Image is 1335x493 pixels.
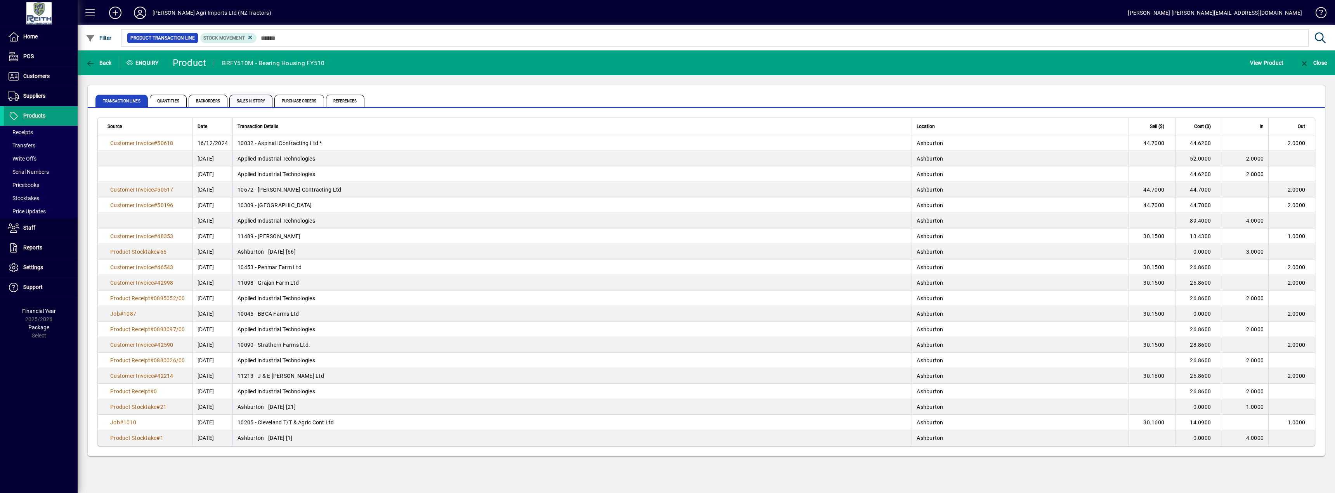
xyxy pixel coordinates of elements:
span: 1.0000 [1246,404,1264,410]
div: [PERSON_NAME] Agri-Imports Ltd (NZ Tractors) [153,7,271,19]
a: Job#1087 [107,310,139,318]
td: 10453 - Penmar Farm Ltd [232,259,912,275]
td: 10672 - [PERSON_NAME] Contracting Ltd [232,182,912,197]
span: Transaction Lines [95,95,148,107]
span: Customer Invoice [110,140,154,146]
div: BRFY510M - Bearing Housing FY510 [222,57,324,69]
span: 4.0000 [1246,435,1264,441]
td: Applied Industrial Technologies [232,353,912,368]
span: Stock movement [203,35,245,41]
td: 0.0000 [1175,399,1222,415]
a: Home [4,27,78,47]
td: 26.8600 [1175,259,1222,275]
span: # [156,249,160,255]
a: Customer Invoice#46543 [107,263,176,272]
span: Price Updates [8,208,46,214]
span: Package [28,324,49,330]
td: [DATE] [192,166,233,182]
a: Knowledge Base [1310,2,1325,27]
td: [DATE] [192,275,233,291]
span: # [154,187,157,193]
span: Filter [86,35,112,41]
span: Home [23,33,38,40]
span: Product Receipt [110,295,150,301]
span: Ashburton [917,249,943,255]
span: Quantities [150,95,187,107]
mat-chip: Product Transaction Type: Stock movement [200,33,257,43]
span: 2.0000 [1288,264,1306,270]
span: Ashburton [917,419,943,426]
span: Support [23,284,43,290]
span: # [154,280,157,286]
app-page-header-button: Close enquiry [1292,56,1335,70]
div: Source [107,122,188,131]
td: 26.8600 [1175,384,1222,399]
span: Sell ($) [1150,122,1164,131]
td: 14.0900 [1175,415,1222,430]
td: 30.1600 [1129,415,1175,430]
td: 10090 - Strathern Farms Ltd. [232,337,912,353]
td: 13.4300 [1175,228,1222,244]
span: 50196 [157,202,173,208]
span: # [154,373,157,379]
td: [DATE] [192,291,233,306]
span: Ashburton [917,202,943,208]
a: Stocktakes [4,192,78,205]
a: Customer Invoice#50196 [107,201,176,209]
td: Ashburton - [DATE] [66] [232,244,912,259]
span: 0895052/00 [154,295,185,301]
span: Reports [23,244,42,251]
span: 2.0000 [1288,280,1306,286]
span: 2.0000 [1288,373,1306,379]
span: 2.0000 [1246,171,1264,177]
span: 1.0000 [1288,419,1306,426]
span: 66 [160,249,167,255]
span: Ashburton [917,280,943,286]
td: Applied Industrial Technologies [232,213,912,228]
span: Transaction Details [238,122,278,131]
span: Close [1300,60,1327,66]
span: # [154,264,157,270]
span: 2.0000 [1246,156,1264,162]
td: [DATE] [192,259,233,275]
td: Applied Industrial Technologies [232,384,912,399]
td: [DATE] [192,368,233,384]
td: 26.8600 [1175,353,1222,368]
a: Product Stocktake#1 [107,434,166,442]
td: [DATE] [192,228,233,244]
span: Source [107,122,122,131]
td: 30.1500 [1129,337,1175,353]
span: Pricebooks [8,182,39,188]
a: Price Updates [4,205,78,218]
span: Product Transaction Line [130,34,195,42]
td: 89.4000 [1175,213,1222,228]
td: 30.1500 [1129,228,1175,244]
a: Write Offs [4,152,78,165]
span: 2.0000 [1246,388,1264,394]
td: [DATE] [192,244,233,259]
span: Customer Invoice [110,342,154,348]
span: # [154,202,157,208]
span: # [150,388,154,394]
td: 26.8600 [1175,322,1222,337]
td: 44.6200 [1175,135,1222,151]
span: 46543 [157,264,173,270]
span: POS [23,53,34,59]
span: Backorders [189,95,227,107]
span: Suppliers [23,93,45,99]
td: [DATE] [192,182,233,197]
span: Customer Invoice [110,202,154,208]
td: [DATE] [192,322,233,337]
td: 16/12/2024 [192,135,233,151]
span: 0880026/00 [154,357,185,363]
span: 2.0000 [1288,140,1306,146]
span: 0893097/00 [154,326,185,332]
td: 44.7000 [1129,197,1175,213]
td: 52.0000 [1175,151,1222,166]
td: [DATE] [192,430,233,446]
span: View Product [1250,57,1283,69]
a: Product Receipt#0 [107,387,160,396]
span: Stocktakes [8,195,39,201]
td: [DATE] [192,306,233,322]
span: Ashburton [917,156,943,162]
